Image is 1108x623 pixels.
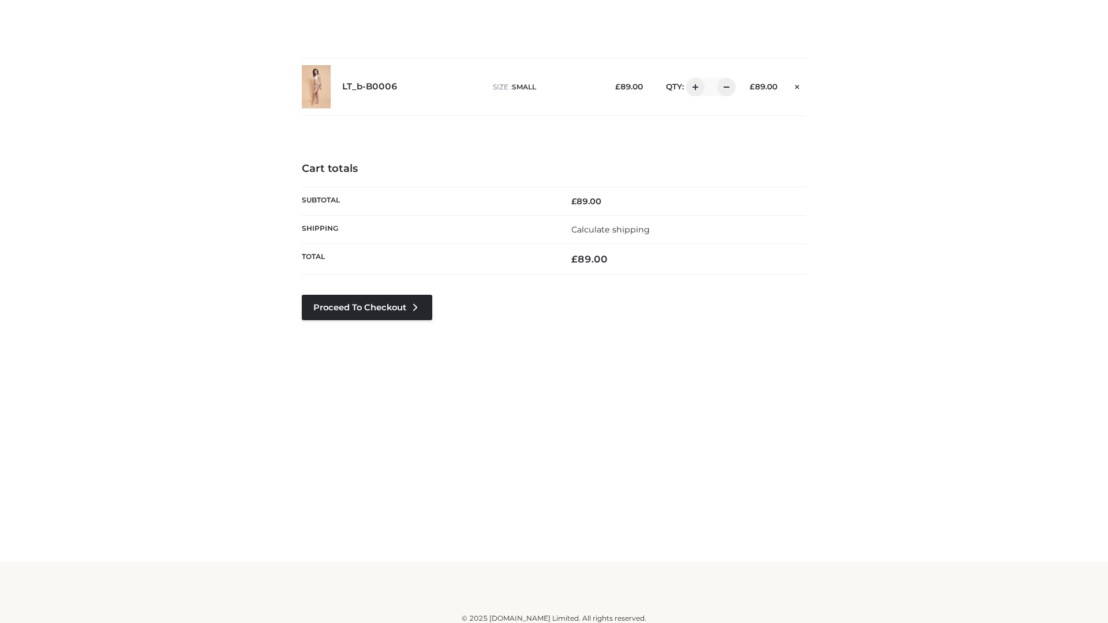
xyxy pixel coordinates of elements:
a: LT_b-B0006 [342,81,398,92]
bdi: 89.00 [750,82,777,91]
th: Total [302,244,554,275]
span: £ [571,253,578,265]
bdi: 89.00 [615,82,643,91]
span: £ [615,82,620,91]
span: £ [571,196,577,207]
bdi: 89.00 [571,253,608,265]
a: Proceed to Checkout [302,295,432,320]
th: Subtotal [302,187,554,215]
div: QTY: [654,78,732,96]
a: Calculate shipping [571,224,650,235]
span: SMALL [512,82,536,91]
bdi: 89.00 [571,196,601,207]
p: size : [493,82,597,92]
th: Shipping [302,215,554,243]
h4: Cart totals [302,163,806,175]
a: Remove this item [789,78,806,93]
span: £ [750,82,755,91]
